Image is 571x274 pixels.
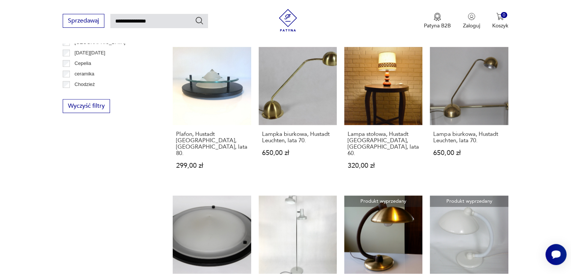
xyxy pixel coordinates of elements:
[173,47,251,184] a: Plafon, Hustadt Leuchten, Niemcy, lata 80.Plafon, Hustadt [GEOGRAPHIC_DATA], [GEOGRAPHIC_DATA], l...
[75,59,91,68] p: Cepelia
[496,13,504,20] img: Ikona koszyka
[262,131,333,144] h3: Lampka biurkowa, Hustadt Leuchten, lata 70.
[430,47,508,184] a: Lampa biurkowa, Hustadt Leuchten, lata 70.Lampa biurkowa, Hustadt Leuchten, lata 70.650,00 zł
[434,13,441,21] img: Ikona medalu
[75,70,95,78] p: ceramika
[176,131,247,157] h3: Plafon, Hustadt [GEOGRAPHIC_DATA], [GEOGRAPHIC_DATA], lata 80.
[463,22,480,29] p: Zaloguj
[259,47,337,184] a: Lampka biurkowa, Hustadt Leuchten, lata 70.Lampka biurkowa, Hustadt Leuchten, lata 70.650,00 zł
[468,13,475,20] img: Ikonka użytkownika
[63,99,110,113] button: Wyczyść filtry
[424,13,451,29] a: Ikona medaluPatyna B2B
[433,131,505,144] h3: Lampa biurkowa, Hustadt Leuchten, lata 70.
[75,80,95,89] p: Chodzież
[63,14,104,28] button: Sprzedawaj
[545,244,566,265] iframe: Smartsupp widget button
[344,47,422,184] a: Lampa stołowa, Hustadt Leuchten, Niemcy, lata 60.Lampa stołowa, Hustadt [GEOGRAPHIC_DATA], [GEOGR...
[492,13,508,29] button: 0Koszyk
[176,163,247,169] p: 299,00 zł
[424,13,451,29] button: Patyna B2B
[433,150,505,156] p: 650,00 zł
[63,19,104,24] a: Sprzedawaj
[492,22,508,29] p: Koszyk
[463,13,480,29] button: Zaloguj
[262,150,333,156] p: 650,00 zł
[75,49,105,57] p: [DATE][DATE]
[75,91,93,99] p: Ćmielów
[195,16,204,25] button: Szukaj
[348,163,419,169] p: 320,00 zł
[348,131,419,157] h3: Lampa stołowa, Hustadt [GEOGRAPHIC_DATA], [GEOGRAPHIC_DATA], lata 60.
[501,12,507,18] div: 0
[277,9,299,32] img: Patyna - sklep z meblami i dekoracjami vintage
[424,22,451,29] p: Patyna B2B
